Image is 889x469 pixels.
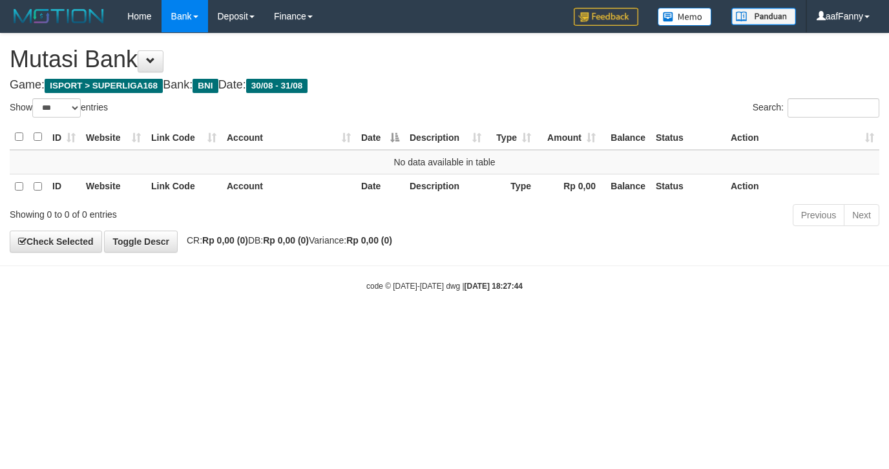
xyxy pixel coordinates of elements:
[793,204,844,226] a: Previous
[10,150,879,174] td: No data available in table
[10,203,361,221] div: Showing 0 to 0 of 0 entries
[146,174,222,199] th: Link Code
[146,125,222,150] th: Link Code: activate to sort column ascending
[731,8,796,25] img: panduan.png
[486,174,536,199] th: Type
[81,125,146,150] th: Website: activate to sort column ascending
[651,125,726,150] th: Status
[45,79,163,93] span: ISPORT > SUPERLIGA168
[47,125,81,150] th: ID: activate to sort column ascending
[202,235,248,245] strong: Rp 0,00 (0)
[263,235,309,245] strong: Rp 0,00 (0)
[346,235,392,245] strong: Rp 0,00 (0)
[356,174,404,199] th: Date
[104,231,178,253] a: Toggle Descr
[10,98,108,118] label: Show entries
[10,231,102,253] a: Check Selected
[404,174,486,199] th: Description
[246,79,308,93] span: 30/08 - 31/08
[32,98,81,118] select: Showentries
[356,125,404,150] th: Date: activate to sort column descending
[651,174,726,199] th: Status
[366,282,523,291] small: code © [DATE]-[DATE] dwg |
[10,47,879,72] h1: Mutasi Bank
[81,174,146,199] th: Website
[844,204,879,226] a: Next
[486,125,536,150] th: Type: activate to sort column ascending
[536,174,601,199] th: Rp 0,00
[222,125,356,150] th: Account: activate to sort column ascending
[658,8,712,26] img: Button%20Memo.svg
[788,98,879,118] input: Search:
[465,282,523,291] strong: [DATE] 18:27:44
[10,6,108,26] img: MOTION_logo.png
[726,125,879,150] th: Action: activate to sort column ascending
[222,174,356,199] th: Account
[404,125,486,150] th: Description: activate to sort column ascending
[726,174,879,199] th: Action
[193,79,218,93] span: BNI
[574,8,638,26] img: Feedback.jpg
[180,235,392,245] span: CR: DB: Variance:
[10,79,879,92] h4: Game: Bank: Date:
[47,174,81,199] th: ID
[601,174,651,199] th: Balance
[753,98,879,118] label: Search:
[601,125,651,150] th: Balance
[536,125,601,150] th: Amount: activate to sort column ascending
